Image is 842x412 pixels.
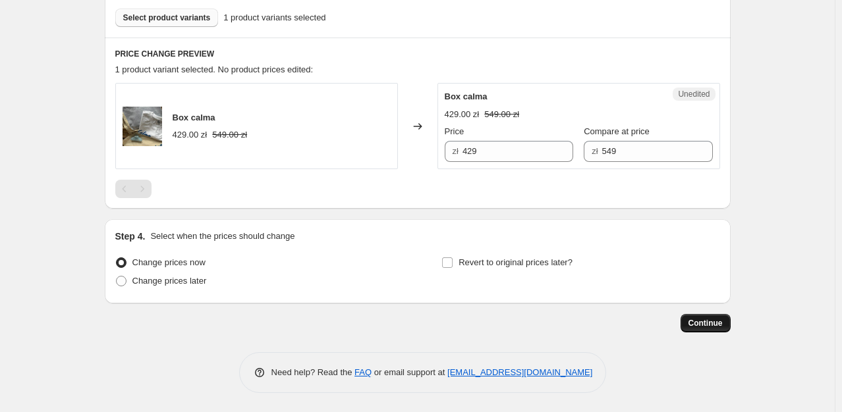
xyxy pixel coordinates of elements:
[372,367,447,377] span: or email support at
[688,318,723,328] span: Continue
[445,91,488,101] span: Box calma
[115,9,219,27] button: Select product variants
[592,146,598,156] span: zł
[132,257,206,267] span: Change prices now
[271,367,355,377] span: Need help? Read the
[115,180,152,198] nav: Pagination
[223,11,325,24] span: 1 product variants selected
[445,108,480,121] div: 429.00 zł
[173,128,208,142] div: 429.00 zł
[445,126,464,136] span: Price
[484,108,519,121] strike: 549.00 zł
[115,64,314,74] span: 1 product variant selected. No product prices edited:
[354,367,372,377] a: FAQ
[115,230,146,243] h2: Step 4.
[681,314,731,332] button: Continue
[132,276,207,286] span: Change prices later
[678,89,710,99] span: Unedited
[115,49,720,59] h6: PRICE CHANGE PREVIEW
[459,257,573,267] span: Revert to original prices later?
[447,367,592,377] a: [EMAIL_ADDRESS][DOMAIN_NAME]
[150,230,295,243] p: Select when the prices should change
[584,126,650,136] span: Compare at price
[123,107,162,146] img: image2_1_80x.jpg
[173,113,215,122] span: Box calma
[123,13,211,23] span: Select product variants
[453,146,459,156] span: zł
[212,128,247,142] strike: 549.00 zł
